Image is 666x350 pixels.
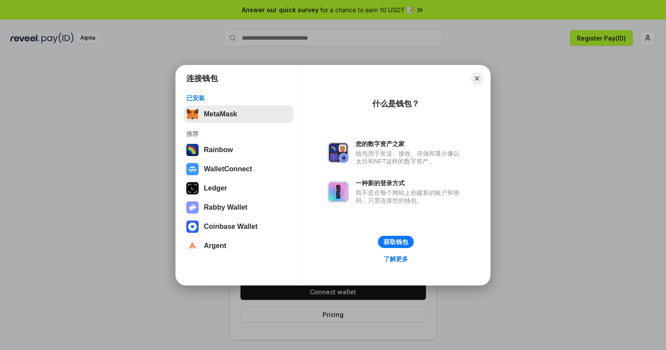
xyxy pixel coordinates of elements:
div: 了解更多 [384,255,408,263]
button: Coinbase Wallet [184,218,293,235]
div: Argent [204,242,227,250]
button: Close [471,72,483,85]
a: 了解更多 [378,253,413,265]
div: 获取钱包 [384,238,408,246]
div: WalletConnect [204,165,252,173]
img: svg+xml,%3Csvg%20width%3D%2228%22%20height%3D%2228%22%20viewBox%3D%220%200%2028%2028%22%20fill%3D... [186,240,199,252]
button: Rabby Wallet [184,199,293,216]
button: 获取钱包 [378,236,414,248]
img: svg+xml,%3Csvg%20xmlns%3D%22http%3A%2F%2Fwww.w3.org%2F2000%2Fsvg%22%20fill%3D%22none%22%20viewBox... [186,201,199,214]
div: Ledger [204,184,227,192]
img: svg+xml,%3Csvg%20xmlns%3D%22http%3A%2F%2Fwww.w3.org%2F2000%2Fsvg%22%20width%3D%2228%22%20height%3... [186,182,199,194]
div: 一种新的登录方式 [356,179,464,187]
div: 推荐 [186,130,291,138]
img: svg+xml,%3Csvg%20xmlns%3D%22http%3A%2F%2Fwww.w3.org%2F2000%2Fsvg%22%20fill%3D%22none%22%20viewBox... [328,142,349,163]
button: WalletConnect [184,160,293,178]
div: Coinbase Wallet [204,223,257,231]
div: Rabby Wallet [204,204,247,211]
button: Argent [184,237,293,255]
div: 已安装 [186,94,291,102]
div: Rainbow [204,146,233,154]
div: 而不是在每个网站上创建新的账户和密码，只需连接您的钱包。 [356,189,464,204]
img: svg+xml,%3Csvg%20fill%3D%22none%22%20height%3D%2233%22%20viewBox%3D%220%200%2035%2033%22%20width%... [186,108,199,120]
div: 您的数字资产之家 [356,140,464,148]
div: 钱包用于发送、接收、存储和显示像以太坊和NFT这样的数字资产。 [356,150,464,165]
img: svg+xml,%3Csvg%20width%3D%2228%22%20height%3D%2228%22%20viewBox%3D%220%200%2028%2028%22%20fill%3D... [186,163,199,175]
button: MetaMask [184,105,293,123]
img: svg+xml,%3Csvg%20xmlns%3D%22http%3A%2F%2Fwww.w3.org%2F2000%2Fsvg%22%20fill%3D%22none%22%20viewBox... [328,181,349,202]
h1: 连接钱包 [186,73,218,84]
div: MetaMask [204,110,237,118]
button: Ledger [184,180,293,197]
div: 什么是钱包？ [372,99,419,109]
img: svg+xml,%3Csvg%20width%3D%2228%22%20height%3D%2228%22%20viewBox%3D%220%200%2028%2028%22%20fill%3D... [186,221,199,233]
button: Rainbow [184,141,293,159]
img: svg+xml,%3Csvg%20width%3D%22120%22%20height%3D%22120%22%20viewBox%3D%220%200%20120%20120%22%20fil... [186,144,199,156]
